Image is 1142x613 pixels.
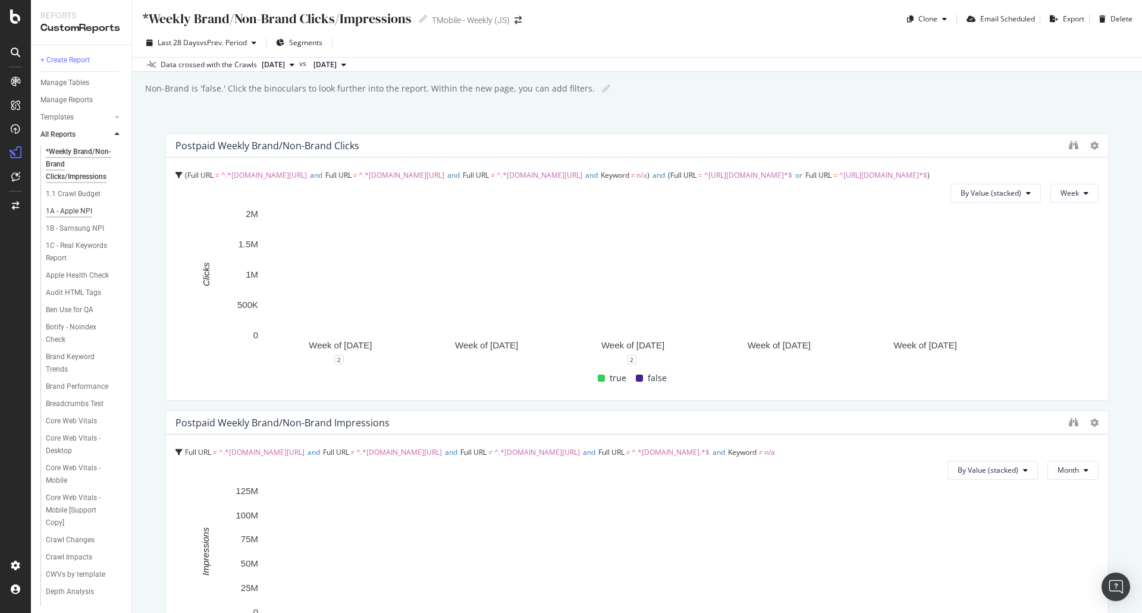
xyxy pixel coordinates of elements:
[795,170,802,180] span: or
[40,54,123,67] a: + Create Report
[805,170,832,180] span: Full URL
[46,551,92,564] div: Crawl Impacts
[46,205,92,218] div: 1A - Apple NPI
[46,188,101,200] div: 1.1 Crawl Budget
[46,240,114,265] div: 1C - Real Keywords Report
[46,381,123,393] a: Brand Performance
[46,492,117,529] div: Core Web Vitals - Mobile [Support Copy]
[308,447,320,457] span: and
[46,321,112,346] div: Botify - Noindex Check
[626,447,630,457] span: ≠
[144,83,595,95] div: Non-Brand is 'false.' Click the binoculars to look further into the report. Within the new page, ...
[40,128,111,141] a: All Reports
[175,208,1090,360] svg: A chart.
[215,170,219,180] span: ≠
[241,583,258,593] text: 25M
[40,111,74,124] div: Templates
[46,398,123,410] a: Breadcrumbs Test
[356,447,442,457] span: ^.*[DOMAIN_NAME][URL]
[758,447,763,457] span: ≠
[948,461,1038,480] button: By Value (stacked)
[46,534,123,546] a: Crawl Changes
[610,371,626,385] span: true
[46,287,123,299] a: Audit HTML Tags
[1063,14,1084,24] div: Export
[236,486,258,496] text: 125M
[236,510,258,520] text: 100M
[447,170,460,180] span: and
[497,170,582,180] span: ^.*[DOMAIN_NAME][URL]
[46,304,93,316] div: Ben Use for QA
[353,170,357,180] span: ≠
[46,304,123,316] a: Ben Use for QA
[201,262,211,286] text: Clicks
[46,351,123,376] a: Brand Keyword Trends
[46,269,123,282] a: Apple Health Check
[40,128,76,141] div: All Reports
[262,59,285,70] span: 2025 Sep. 26th
[455,340,518,350] text: Week of [DATE]
[142,33,261,52] button: Last 28 DaysvsPrev. Period
[698,170,702,180] span: =
[142,10,412,28] div: *Weekly Brand/Non-Brand Clicks/Impressions
[950,184,1041,203] button: By Value (stacked)
[185,447,211,457] span: Full URL
[40,111,111,124] a: Templates
[253,330,258,340] text: 0
[40,54,90,67] div: + Create Report
[670,170,697,180] span: Full URL
[46,462,113,487] div: Core Web Vitals - Mobile
[631,170,635,180] span: ≠
[514,16,522,24] div: arrow-right-arrow-left
[918,14,937,24] div: Clone
[652,170,665,180] span: and
[299,58,309,69] span: vs
[323,447,349,457] span: Full URL
[704,170,792,180] span: ^[URL][DOMAIN_NAME]*$
[585,170,598,180] span: and
[313,59,337,70] span: 2025 Aug. 29th
[46,287,101,299] div: Audit HTML Tags
[310,170,322,180] span: and
[748,340,811,350] text: Week of [DATE]
[200,527,211,576] text: Impressions
[648,371,667,385] span: false
[46,551,123,564] a: Crawl Impacts
[200,37,247,48] span: vs Prev. Period
[46,222,123,235] a: 1B - Samsung NPI
[1110,14,1132,24] div: Delete
[46,188,123,200] a: 1.1 Crawl Budget
[460,447,487,457] span: Full URL
[601,340,664,350] text: Week of [DATE]
[289,37,322,48] span: Segments
[46,586,94,598] div: Depth Analysis
[491,170,495,180] span: ≠
[40,10,122,21] div: Reports
[46,415,97,427] div: Core Web Vitals
[627,355,636,364] div: 2
[1069,417,1078,427] div: binoculars
[40,94,93,106] div: Manage Reports
[351,447,355,457] span: ≠
[46,381,108,393] div: Brand Performance
[158,37,200,48] span: Last 28 Days
[175,140,359,152] div: Postpaid Weekly Brand/non-brand Clicks
[1094,10,1132,29] button: Delete
[325,170,352,180] span: Full URL
[175,417,390,429] div: Postpaid Weekly Brand/non-brand Impressions
[46,269,109,282] div: Apple Health Check
[1069,140,1078,150] div: binoculars
[246,209,258,219] text: 2M
[219,447,305,457] span: ^.*[DOMAIN_NAME][URL]
[962,10,1035,29] button: Email Scheduled
[46,240,123,265] a: 1C - Real Keywords Report
[1047,461,1099,480] button: Month
[246,269,258,279] text: 1M
[419,15,427,23] i: Edit report name
[583,447,595,457] span: and
[980,14,1035,24] div: Email Scheduled
[271,33,327,52] button: Segments
[764,447,775,457] span: n/a
[463,170,489,180] span: Full URL
[40,21,122,35] div: CustomReports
